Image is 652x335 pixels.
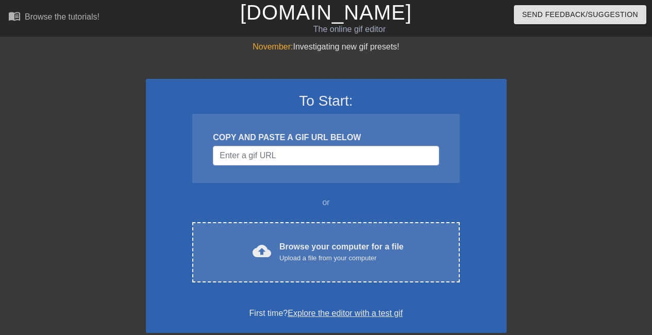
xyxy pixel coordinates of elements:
[223,23,477,36] div: The online gif editor
[146,41,507,53] div: Investigating new gif presets!
[8,10,99,26] a: Browse the tutorials!
[25,12,99,21] div: Browse the tutorials!
[159,307,493,320] div: First time?
[514,5,646,24] button: Send Feedback/Suggestion
[240,1,412,24] a: [DOMAIN_NAME]
[253,242,271,260] span: cloud_upload
[279,241,404,263] div: Browse your computer for a file
[213,146,439,165] input: Username
[522,8,638,21] span: Send Feedback/Suggestion
[253,42,293,51] span: November:
[213,131,439,144] div: COPY AND PASTE A GIF URL BELOW
[8,10,21,22] span: menu_book
[159,92,493,110] h3: To Start:
[279,253,404,263] div: Upload a file from your computer
[288,309,403,317] a: Explore the editor with a test gif
[173,196,480,209] div: or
